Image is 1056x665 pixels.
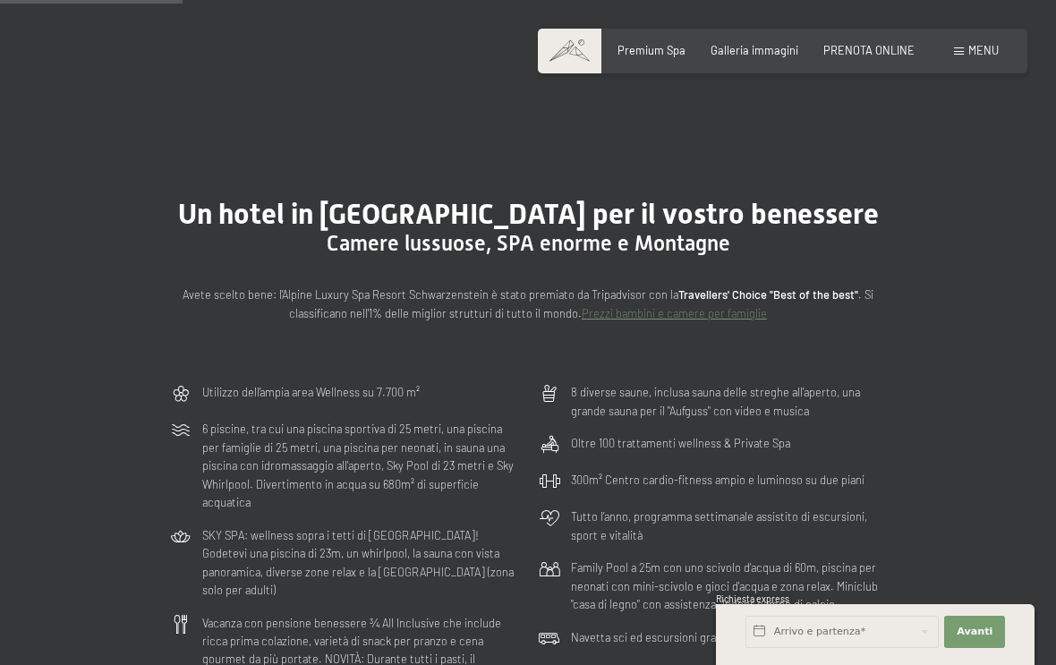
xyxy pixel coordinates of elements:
p: Family Pool a 25m con uno scivolo d'acqua di 60m, piscina per neonati con mini-scivolo e gioci d'... [571,558,886,613]
strong: Travellers' Choice "Best of the best" [678,287,858,302]
a: Premium Spa [617,43,686,57]
p: SKY SPA: wellness sopra i tetti di [GEOGRAPHIC_DATA]! Godetevi una piscina di 23m, un whirlpool, ... [202,526,517,600]
p: Avete scelto bene: l’Alpine Luxury Spa Resort Schwarzenstein è stato premiato da Tripadvisor con ... [170,286,886,322]
p: Tutto l’anno, programma settimanale assistito di escursioni, sport e vitalità [571,507,886,544]
span: Menu [968,43,999,57]
p: 300m² Centro cardio-fitness ampio e luminoso su due piani [571,471,864,489]
p: 8 diverse saune, inclusa sauna delle streghe all’aperto, una grande sauna per il "Aufguss" con vi... [571,383,886,420]
span: Camere lussuose, SPA enorme e Montagne [327,231,730,256]
p: Utilizzo dell‘ampia area Wellness su 7.700 m² [202,383,420,401]
a: PRENOTA ONLINE [823,43,915,57]
p: 6 piscine, tra cui una piscina sportiva di 25 metri, una piscina per famiglie di 25 metri, una pi... [202,420,517,511]
p: Oltre 100 trattamenti wellness & Private Spa [571,434,790,452]
a: Galleria immagini [711,43,798,57]
span: Richiesta express [716,593,789,604]
span: Avanti [957,625,992,639]
span: Un hotel in [GEOGRAPHIC_DATA] per il vostro benessere [178,197,879,231]
a: Prezzi bambini e camere per famiglie [582,306,767,320]
button: Avanti [944,616,1005,648]
p: Navetta sci ed escursioni gratuita [571,628,739,646]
